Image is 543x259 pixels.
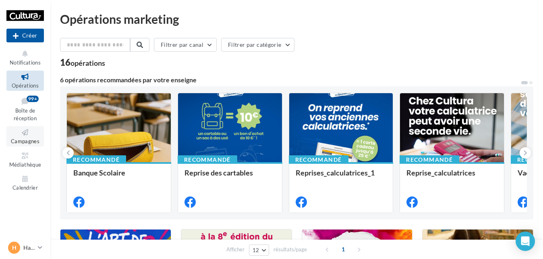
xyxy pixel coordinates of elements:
div: 6 opérations recommandées par votre enseigne [60,77,520,83]
div: Nouvelle campagne [6,29,44,42]
div: Recommandé [178,155,237,164]
span: Opérations [12,82,39,89]
div: Banque Scolaire [73,169,164,185]
a: Boîte de réception99+ [6,94,44,123]
div: Opérations marketing [60,13,533,25]
span: 1 [337,243,350,256]
div: Reprise des cartables [184,169,276,185]
div: 16 [60,58,105,67]
span: Médiathèque [9,161,41,168]
div: Recommandé [66,155,126,164]
div: 99+ [27,96,39,102]
span: Notifications [10,59,41,66]
button: Créer [6,29,44,42]
div: Open Intercom Messenger [516,232,535,251]
button: 12 [249,244,269,256]
button: Filtrer par catégorie [221,38,294,52]
p: Haguenau [23,244,35,252]
span: Afficher [226,246,245,253]
div: Reprise_calculatrices [406,169,497,185]
span: Boîte de réception [14,107,37,121]
div: Reprises_calculatrices_1 [296,169,387,185]
span: résultats/page [274,246,307,253]
a: Calendrier [6,173,44,192]
a: Campagnes [6,126,44,146]
a: Médiathèque [6,150,44,169]
button: Notifications [6,48,44,67]
span: Campagnes [11,138,39,144]
div: opérations [70,59,105,67]
span: H [12,244,17,252]
a: H Haguenau [6,240,44,255]
span: Calendrier [12,184,38,191]
div: Recommandé [400,155,459,164]
a: Opérations [6,71,44,90]
div: Recommandé [289,155,348,164]
button: Filtrer par canal [154,38,217,52]
span: 12 [253,247,259,253]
